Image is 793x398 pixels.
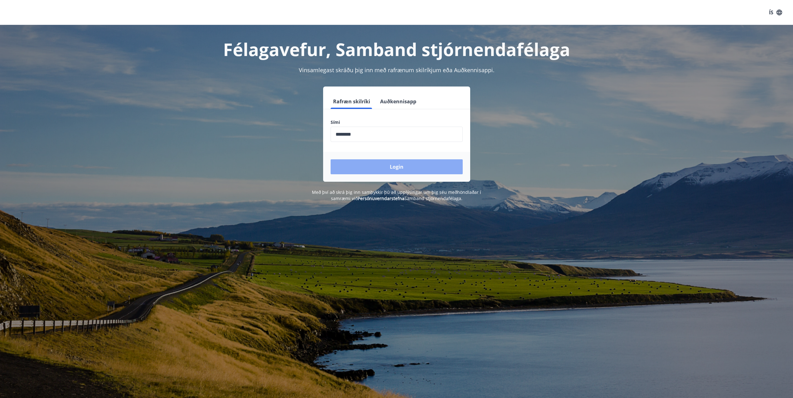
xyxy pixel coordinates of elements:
button: Auðkennisapp [378,94,419,109]
h1: Félagavefur, Samband stjórnendafélaga [180,37,614,61]
button: Rafræn skilríki [331,94,373,109]
label: Sími [331,119,463,125]
button: Login [331,159,463,174]
span: Vinsamlegast skráðu þig inn með rafrænum skilríkjum eða Auðkennisappi. [299,66,494,74]
a: Persónuverndarstefna [358,195,404,201]
button: ÍS [766,7,786,18]
span: Með því að skrá þig inn samþykkir þú að upplýsingar um þig séu meðhöndlaðar í samræmi við Samband... [312,189,481,201]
